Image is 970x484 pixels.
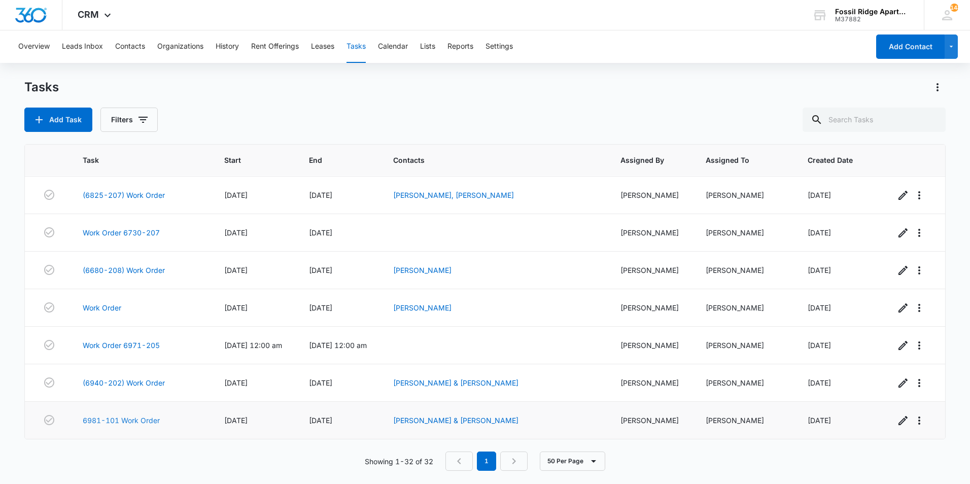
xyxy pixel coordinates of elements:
[835,16,909,23] div: account id
[706,190,784,200] div: [PERSON_NAME]
[62,30,103,63] button: Leads Inbox
[18,30,50,63] button: Overview
[447,30,473,63] button: Reports
[309,266,332,274] span: [DATE]
[620,227,681,238] div: [PERSON_NAME]
[620,340,681,351] div: [PERSON_NAME]
[83,155,185,165] span: Task
[808,378,831,387] span: [DATE]
[420,30,435,63] button: Lists
[83,227,160,238] a: Work Order 6730-207
[78,9,99,20] span: CRM
[309,341,367,350] span: [DATE] 12:00 am
[393,416,518,425] a: [PERSON_NAME] & [PERSON_NAME]
[808,191,831,199] span: [DATE]
[224,378,248,387] span: [DATE]
[251,30,299,63] button: Rent Offerings
[950,4,958,12] span: 148
[706,415,784,426] div: [PERSON_NAME]
[477,452,496,471] em: 1
[540,452,605,471] button: 50 Per Page
[224,191,248,199] span: [DATE]
[950,4,958,12] div: notifications count
[808,266,831,274] span: [DATE]
[620,190,681,200] div: [PERSON_NAME]
[216,30,239,63] button: History
[620,155,667,165] span: Assigned By
[808,303,831,312] span: [DATE]
[83,415,160,426] a: 6981-101 Work Order
[835,8,909,16] div: account name
[309,191,332,199] span: [DATE]
[706,302,784,313] div: [PERSON_NAME]
[224,416,248,425] span: [DATE]
[808,228,831,237] span: [DATE]
[706,227,784,238] div: [PERSON_NAME]
[486,30,513,63] button: Settings
[224,303,248,312] span: [DATE]
[309,228,332,237] span: [DATE]
[378,30,408,63] button: Calendar
[393,378,518,387] a: [PERSON_NAME] & [PERSON_NAME]
[620,415,681,426] div: [PERSON_NAME]
[24,80,59,95] h1: Tasks
[706,265,784,275] div: [PERSON_NAME]
[347,30,366,63] button: Tasks
[929,79,946,95] button: Actions
[620,265,681,275] div: [PERSON_NAME]
[224,341,282,350] span: [DATE] 12:00 am
[876,34,945,59] button: Add Contact
[620,377,681,388] div: [PERSON_NAME]
[808,416,831,425] span: [DATE]
[808,155,855,165] span: Created Date
[83,302,121,313] a: Work Order
[365,456,433,467] p: Showing 1-32 of 32
[115,30,145,63] button: Contacts
[808,341,831,350] span: [DATE]
[24,108,92,132] button: Add Task
[309,155,355,165] span: End
[224,266,248,274] span: [DATE]
[620,302,681,313] div: [PERSON_NAME]
[224,155,270,165] span: Start
[157,30,203,63] button: Organizations
[706,340,784,351] div: [PERSON_NAME]
[100,108,158,132] button: Filters
[309,378,332,387] span: [DATE]
[445,452,528,471] nav: Pagination
[83,190,165,200] a: (6825-207) Work Order
[706,377,784,388] div: [PERSON_NAME]
[83,340,160,351] a: Work Order 6971-205
[83,377,165,388] a: (6940-202) Work Order
[309,303,332,312] span: [DATE]
[706,155,769,165] span: Assigned To
[393,303,452,312] a: [PERSON_NAME]
[393,266,452,274] a: [PERSON_NAME]
[803,108,946,132] input: Search Tasks
[311,30,334,63] button: Leases
[224,228,248,237] span: [DATE]
[83,265,165,275] a: (6680-208) Work Order
[393,155,581,165] span: Contacts
[393,191,514,199] a: [PERSON_NAME], [PERSON_NAME]
[309,416,332,425] span: [DATE]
